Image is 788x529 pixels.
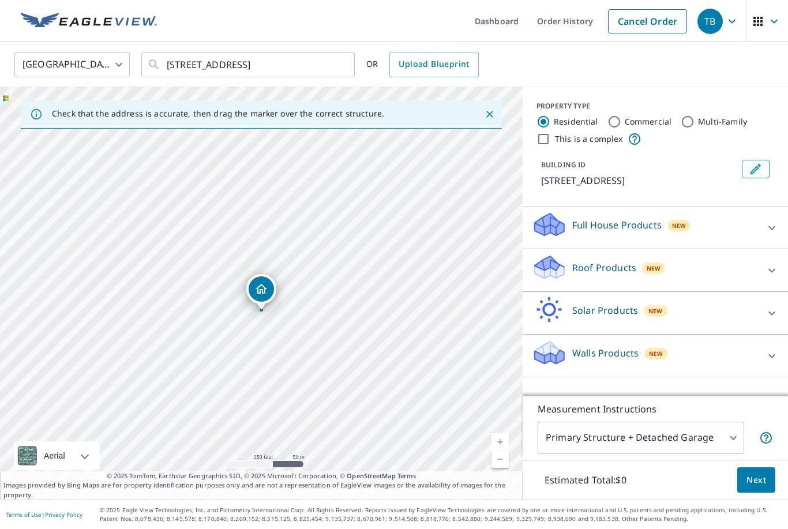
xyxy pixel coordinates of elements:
[538,402,773,416] p: Measurement Instructions
[167,48,331,81] input: Search by address or latitude-longitude
[6,511,82,518] p: |
[107,471,416,481] span: © 2025 TomTom, Earthstar Geographics SIO, © 2025 Microsoft Corporation, ©
[742,160,770,178] button: Edit building 1
[672,221,686,230] span: New
[482,107,497,122] button: Close
[397,471,416,480] a: Terms
[555,133,623,145] label: This is a complex
[746,473,766,487] span: Next
[399,57,469,72] span: Upload Blueprint
[572,218,662,232] p: Full House Products
[649,349,663,358] span: New
[535,467,636,493] p: Estimated Total: $0
[45,511,82,519] a: Privacy Policy
[532,254,779,287] div: Roof ProductsNew
[625,116,672,127] label: Commercial
[572,346,639,360] p: Walls Products
[491,451,509,468] a: Current Level 17, Zoom Out
[532,339,779,372] div: Walls ProductsNew
[14,48,130,81] div: [GEOGRAPHIC_DATA]
[21,13,157,30] img: EV Logo
[698,116,747,127] label: Multi-Family
[246,274,276,310] div: Dropped pin, building 1, Residential property, 145 S 2nd St Williamsburg, OH 45176
[532,297,779,329] div: Solar ProductsNew
[100,506,782,523] p: © 2025 Eagle View Technologies, Inc. and Pictometry International Corp. All Rights Reserved. Repo...
[536,101,774,111] div: PROPERTY TYPE
[366,52,479,77] div: OR
[389,52,478,77] a: Upload Blueprint
[538,422,744,454] div: Primary Structure + Detached Garage
[541,160,586,170] p: BUILDING ID
[572,261,636,275] p: Roof Products
[6,511,42,519] a: Terms of Use
[647,264,661,273] span: New
[40,441,69,470] div: Aerial
[541,174,737,187] p: [STREET_ADDRESS]
[572,303,638,317] p: Solar Products
[491,433,509,451] a: Current Level 17, Zoom In
[347,471,395,480] a: OpenStreetMap
[554,116,598,127] label: Residential
[737,467,775,493] button: Next
[608,9,687,33] a: Cancel Order
[14,441,100,470] div: Aerial
[697,9,723,34] div: TB
[648,306,662,316] span: New
[532,211,779,244] div: Full House ProductsNew
[52,108,384,119] p: Check that the address is accurate, then drag the marker over the correct structure.
[759,431,773,445] span: Your report will include the primary structure and a detached garage if one exists.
